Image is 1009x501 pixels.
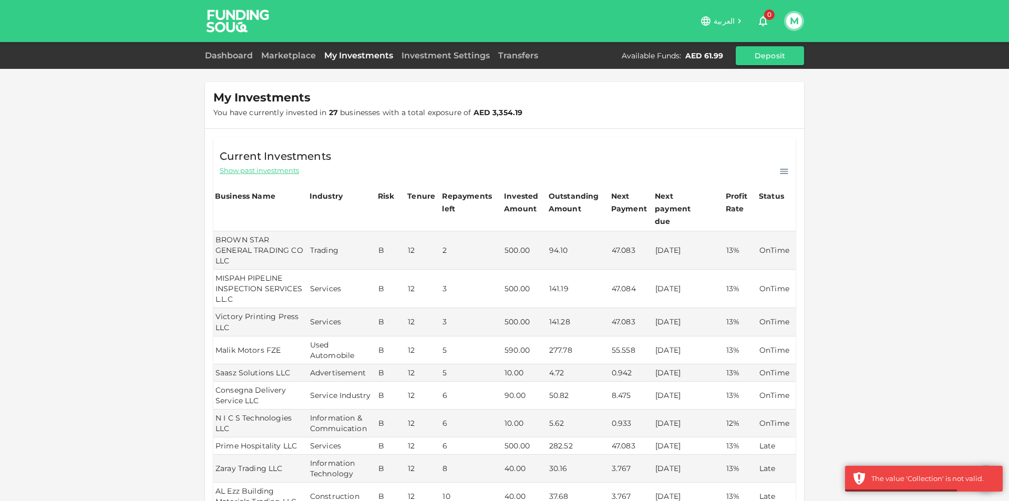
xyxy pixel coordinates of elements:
[611,190,652,215] div: Next Payment
[376,364,406,382] td: B
[376,455,406,483] td: B
[724,336,757,364] td: 13%
[653,364,724,382] td: [DATE]
[213,455,308,483] td: Zaray Trading LLC
[376,336,406,364] td: B
[308,308,376,336] td: Services
[378,190,399,202] div: Risk
[442,190,495,215] div: Repayments left
[757,364,796,382] td: OnTime
[547,410,610,437] td: 5.62
[213,382,308,410] td: Consegna Delivery Service LLC
[213,364,308,382] td: Saasz Solutions LLC
[407,190,435,202] div: Tenure
[871,474,995,484] div: The value 'Collection' is not valid.
[220,148,331,165] span: Current Investments
[440,437,502,455] td: 6
[376,308,406,336] td: B
[653,382,724,410] td: [DATE]
[440,231,502,270] td: 2
[547,336,610,364] td: 277.78
[610,231,653,270] td: 47.083
[504,190,545,215] div: Invested Amount
[502,410,547,437] td: 10.00
[213,270,308,308] td: MISPAH PIPELINE INSPECTION SERVICES L.L.C
[764,9,775,20] span: 0
[726,190,756,215] div: Profit Rate
[502,364,547,382] td: 10.00
[714,16,735,26] span: العربية
[376,382,406,410] td: B
[610,364,653,382] td: 0.942
[757,231,796,270] td: OnTime
[655,190,707,228] div: Next payment due
[547,364,610,382] td: 4.72
[610,336,653,364] td: 55.558
[440,308,502,336] td: 3
[547,270,610,308] td: 141.19
[547,231,610,270] td: 94.10
[406,270,440,308] td: 12
[547,308,610,336] td: 141.28
[213,90,311,105] span: My Investments
[502,455,547,483] td: 40.00
[308,231,376,270] td: Trading
[549,190,601,215] div: Outstanding Amount
[547,382,610,410] td: 50.82
[310,190,343,202] div: Industry
[213,308,308,336] td: Victory Printing Press LLC
[547,437,610,455] td: 282.52
[440,336,502,364] td: 5
[757,308,796,336] td: OnTime
[610,308,653,336] td: 47.083
[440,455,502,483] td: 8
[502,382,547,410] td: 90.00
[308,410,376,437] td: Information & Commuication
[502,231,547,270] td: 500.00
[610,455,653,483] td: 3.767
[308,336,376,364] td: Used Automobile
[406,336,440,364] td: 12
[376,231,406,270] td: B
[406,364,440,382] td: 12
[440,410,502,437] td: 6
[757,410,796,437] td: OnTime
[502,308,547,336] td: 500.00
[440,382,502,410] td: 6
[502,270,547,308] td: 500.00
[736,46,804,65] button: Deposit
[724,437,757,455] td: 13%
[757,437,796,455] td: Late
[213,336,308,364] td: Malik Motors FZE
[759,190,785,202] div: Status
[622,50,681,61] div: Available Funds :
[376,437,406,455] td: B
[724,308,757,336] td: 13%
[685,50,723,61] div: AED 61.99
[753,11,774,32] button: 0
[610,437,653,455] td: 47.083
[653,308,724,336] td: [DATE]
[308,382,376,410] td: Service Industry
[610,270,653,308] td: 47.084
[213,108,522,117] span: You have currently invested in businesses with a total exposure of
[494,50,542,60] a: Transfers
[547,455,610,483] td: 30.16
[653,231,724,270] td: [DATE]
[653,455,724,483] td: [DATE]
[215,190,275,202] div: Business Name
[724,231,757,270] td: 13%
[308,364,376,382] td: Advertisement
[757,270,796,308] td: OnTime
[786,13,802,29] button: M
[376,270,406,308] td: B
[724,382,757,410] td: 13%
[406,437,440,455] td: 12
[502,437,547,455] td: 500.00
